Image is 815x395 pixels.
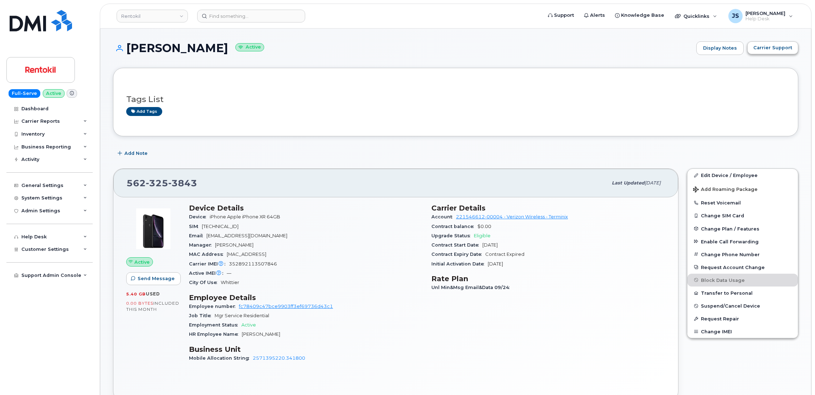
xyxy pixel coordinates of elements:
button: Change IMEI [687,325,798,338]
span: Send Message [138,275,175,282]
h3: Device Details [189,204,423,212]
span: Change Plan / Features [701,226,759,231]
span: City Of Use [189,280,221,285]
button: Add Roaming Package [687,182,798,196]
button: Request Repair [687,312,798,325]
h3: Rate Plan [431,274,665,283]
span: [MAC_ADDRESS] [227,252,266,257]
span: Active IMEI [189,270,227,276]
span: SIM [189,224,202,229]
span: Add Roaming Package [693,187,758,193]
span: iPhone Apple iPhone XR 64GB [210,214,280,219]
span: Suspend/Cancel Device [701,303,760,309]
img: image20231002-3703462-1qb80zy.jpeg [132,207,175,250]
button: Request Account Change [687,261,798,274]
span: used [146,291,160,297]
span: Email [189,233,206,238]
span: [TECHNICAL_ID] [202,224,239,229]
button: Transfer to Personal [687,287,798,299]
button: Suspend/Cancel Device [687,299,798,312]
span: Manager [189,242,215,248]
span: Contract Start Date [431,242,482,248]
button: Block Data Usage [687,274,798,287]
span: $0.00 [477,224,491,229]
span: Employment Status [189,322,241,328]
span: [DATE] [645,180,661,186]
a: fc78409c47bce9903ff3ef69736d43c1 [239,304,333,309]
a: Display Notes [696,41,744,55]
span: Active [241,322,256,328]
span: 0.00 Bytes [126,301,153,306]
span: Eligible [474,233,491,238]
span: Device [189,214,210,219]
h3: Business Unit [189,345,423,354]
span: Contract Expired [485,252,524,257]
button: Carrier Support [747,41,798,54]
span: — [227,270,231,276]
h3: Carrier Details [431,204,665,212]
span: Mgr Service Residential [215,313,269,318]
span: Employee number [189,304,239,309]
a: Add tags [126,107,162,116]
span: [DATE] [482,242,498,248]
a: 221546612-00004 - Verizon Wireless - Terminix [456,214,568,219]
span: [EMAIL_ADDRESS][DOMAIN_NAME] [206,233,287,238]
span: Carrier IMEI [189,261,229,267]
span: Contract Expiry Date [431,252,485,257]
h1: [PERSON_NAME] [113,42,693,54]
span: 562 [127,178,197,188]
span: MAC Address [189,252,227,257]
button: Enable Call Forwarding [687,235,798,248]
iframe: Messenger Launcher [784,364,810,390]
span: 352892113507846 [229,261,277,267]
span: Job Title [189,313,215,318]
span: 3843 [168,178,197,188]
button: Add Note [113,147,154,160]
h3: Tags List [126,95,785,104]
span: Unl Min&Msg Email&Data 09/24 [431,285,513,290]
span: HR Employee Name [189,331,242,337]
a: 2571395220.341800 [253,355,305,361]
span: Mobile Allocation String [189,355,253,361]
span: Upgrade Status [431,233,474,238]
span: Contract balance [431,224,477,229]
button: Change Phone Number [687,248,798,261]
span: [PERSON_NAME] [242,331,280,337]
span: Account [431,214,456,219]
h3: Employee Details [189,293,423,302]
button: Reset Voicemail [687,196,798,209]
span: Carrier Support [753,44,792,51]
span: [DATE] [488,261,503,267]
span: Initial Activation Date [431,261,488,267]
span: 5.40 GB [126,292,146,297]
button: Send Message [126,272,181,285]
span: Whittier [221,280,239,285]
span: 325 [146,178,168,188]
button: Change Plan / Features [687,222,798,235]
span: Last updated [612,180,645,186]
span: Enable Call Forwarding [701,239,759,244]
span: Add Note [124,150,148,157]
span: [PERSON_NAME] [215,242,253,248]
button: Change SIM Card [687,209,798,222]
small: Active [235,43,264,51]
a: Edit Device / Employee [687,169,798,182]
span: Active [134,259,150,265]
